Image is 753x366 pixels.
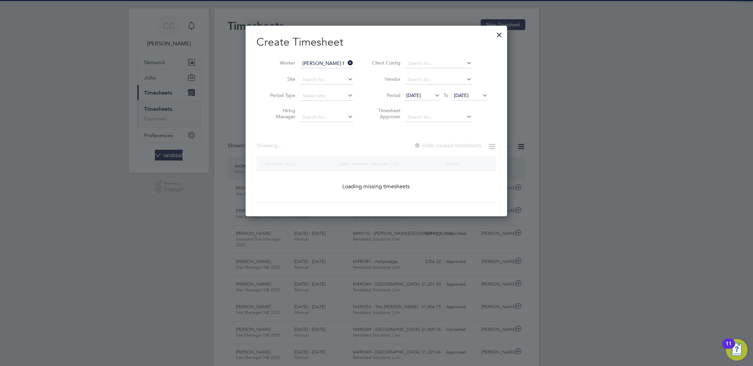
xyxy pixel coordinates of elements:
[300,59,353,68] input: Search for...
[406,92,421,98] span: [DATE]
[300,113,353,122] input: Search for...
[265,60,295,66] label: Worker
[265,76,295,82] label: Site
[405,113,472,122] input: Search for...
[265,107,295,120] label: Hiring Manager
[370,107,401,120] label: Timesheet Approver
[441,91,450,100] span: To
[726,339,748,361] button: Open Resource Center, 11 new notifications
[277,142,281,149] span: ...
[300,75,353,84] input: Search for...
[256,142,283,149] div: Showing
[405,75,472,84] input: Search for...
[726,344,732,352] div: 11
[300,91,353,101] input: Select one
[370,76,401,82] label: Vendor
[370,92,401,98] label: Period
[454,92,469,98] span: [DATE]
[405,59,472,68] input: Search for...
[370,60,401,66] label: Client Config
[256,35,496,49] h2: Create Timesheet
[265,92,295,98] label: Period Type
[414,142,481,149] label: Hide created timesheets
